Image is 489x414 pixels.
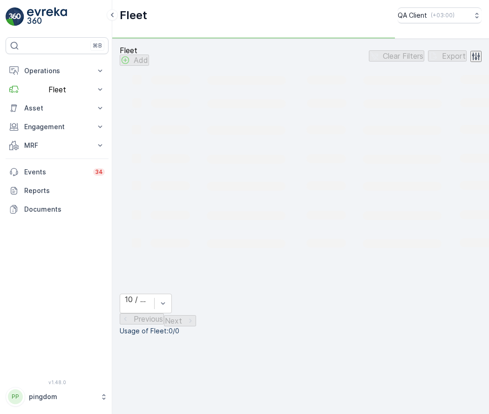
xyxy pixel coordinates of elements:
a: Events34 [6,163,109,181]
p: Fleet [24,85,90,94]
p: Operations [24,66,90,76]
button: Clear Filters [369,50,424,62]
button: PPpingdom [6,387,109,407]
p: Events [24,167,88,177]
p: Usage of Fleet : 0/0 [120,326,482,336]
p: 34 [95,168,103,176]
p: Fleet [120,46,149,55]
a: Documents [6,200,109,219]
button: Operations [6,62,109,80]
button: MRF [6,136,109,155]
button: Asset [6,99,109,117]
button: QA Client(+03:00) [398,7,482,23]
button: Next [164,315,196,326]
p: Next [165,317,182,325]
p: ⌘B [93,42,102,49]
div: 10 / Page [125,295,149,304]
button: Engagement [6,117,109,136]
button: Fleet [6,80,109,99]
p: Documents [24,205,105,214]
img: logo [6,7,24,26]
p: Add [134,56,148,64]
span: v 1.48.0 [6,379,109,385]
div: PP [8,389,23,404]
p: Engagement [24,122,90,131]
button: Export [428,50,467,62]
p: QA Client [398,11,427,20]
p: MRF [24,141,90,150]
a: Reports [6,181,109,200]
button: Previous [120,313,164,324]
p: Previous [134,315,163,323]
p: Export [442,52,466,60]
p: Reports [24,186,105,195]
p: pingdom [29,392,95,401]
img: logo_light-DOdMpM7g.png [27,7,67,26]
p: Fleet [120,8,147,23]
button: Add [120,55,149,66]
p: Clear Filters [383,52,423,60]
p: Asset [24,103,90,113]
p: ( +03:00 ) [431,12,455,19]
